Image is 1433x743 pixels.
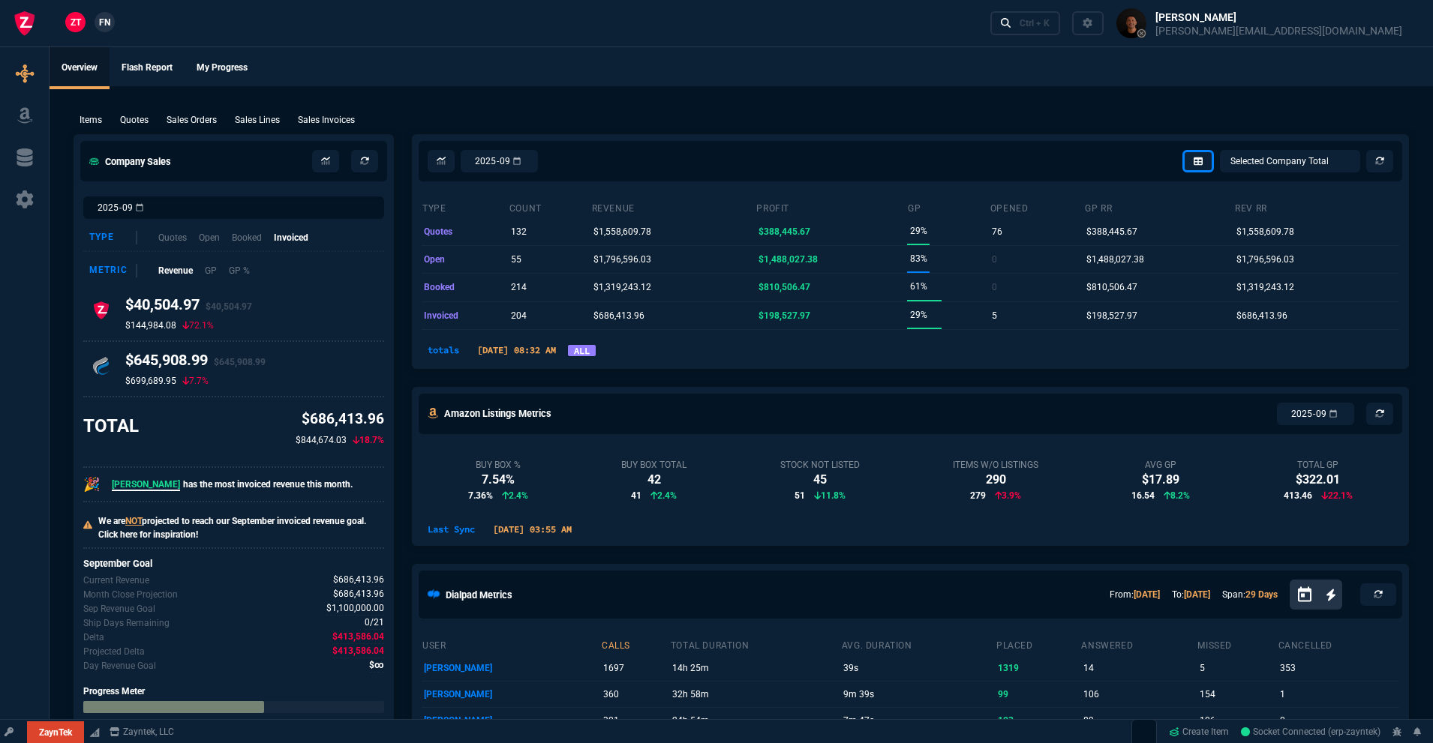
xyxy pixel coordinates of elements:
[907,196,989,217] th: GP
[1234,196,1399,217] th: Rev RR
[992,277,997,298] p: 0
[670,634,841,655] th: total duration
[235,113,280,127] p: Sales Lines
[326,601,384,616] span: Company Revenue Goal for Sep.
[1134,589,1160,600] a: [DATE]
[487,523,578,536] p: [DATE] 03:55 AM
[759,249,818,270] p: $1,488,027.38
[502,489,528,502] p: 2.4%
[593,221,651,242] p: $1,558,609.78
[296,409,384,430] p: $686,413.96
[995,489,1021,502] p: 3.9%
[1172,588,1210,601] p: To:
[511,221,527,242] p: 132
[214,357,266,367] span: $645,908.99
[780,471,860,489] div: 45
[71,16,81,29] span: ZT
[83,616,170,630] p: Out of 21 ship days in Sep - there are 0 remaining.
[422,301,509,329] td: invoiced
[353,433,384,447] p: 18.7%
[1278,634,1399,655] th: cancelled
[83,474,100,495] p: 🎉
[98,514,384,541] p: We are projected to reach our September invoiced revenue goal. Click here for inspiration!
[672,710,839,731] p: 24h 54m
[99,16,110,29] span: FN
[998,658,1078,679] p: 1319
[1241,725,1380,739] a: WnyGX8IP9XA3Nur-AABW
[158,231,187,244] p: Quotes
[424,658,599,679] p: [PERSON_NAME]
[1184,589,1210,600] a: [DATE]
[992,305,997,326] p: 5
[125,516,142,526] span: NOT
[511,249,521,270] p: 55
[511,277,527,298] p: 214
[780,459,860,471] div: Stock Not Listed
[1163,721,1235,743] a: Create Item
[1284,471,1353,489] div: $322.01
[185,47,260,89] a: My Progress
[320,573,385,587] p: spec.value
[841,634,996,655] th: avg. duration
[89,264,137,277] div: Metric
[83,574,149,587] p: Revenue for Sep.
[83,558,384,570] h6: September Goal
[621,459,686,471] div: Buy Box Total
[422,196,509,217] th: type
[50,47,110,89] a: Overview
[910,248,927,269] p: 83%
[167,113,217,127] p: Sales Orders
[593,277,651,298] p: $1,319,243.12
[446,588,512,602] h5: Dialpad Metrics
[319,630,385,644] p: spec.value
[468,471,528,489] div: 7.54%
[232,231,262,244] p: Booked
[422,245,509,273] td: open
[1236,305,1287,326] p: $686,413.96
[509,196,591,217] th: count
[1245,589,1278,600] a: 29 Days
[568,345,596,356] a: ALL
[205,264,217,277] p: GP
[182,375,209,387] p: 7.7%
[996,634,1080,655] th: placed
[1131,459,1190,471] div: Avg GP
[910,304,927,325] p: 29%
[1284,459,1353,471] div: Total GP
[843,658,993,679] p: 39s
[1083,684,1195,705] p: 106
[83,631,104,644] p: The difference between the current month's Revenue and the goal.
[621,471,686,489] div: 42
[990,196,1085,217] th: opened
[125,375,176,387] p: $699,689.95
[422,217,509,245] td: quotes
[365,616,384,630] span: Out of 21 ship days in Sep - there are 0 remaining.
[953,471,1038,489] div: 290
[296,433,347,447] p: $844,674.03
[603,710,667,731] p: 301
[1131,471,1190,489] div: $17.89
[756,196,907,217] th: Profit
[274,231,308,244] p: Invoiced
[795,489,805,502] span: 51
[112,478,353,491] p: has the most invoiced revenue this month.
[89,231,137,244] div: Type
[1296,584,1326,606] button: Open calendar
[89,154,171,169] h5: Company Sales
[1020,17,1050,29] div: Ctrl + K
[125,351,266,375] h4: $645,908.99
[83,602,155,616] p: Company Revenue Goal for Sep.
[910,276,927,297] p: 61%
[759,221,810,242] p: $388,445.67
[593,305,644,326] p: $686,413.96
[105,725,179,739] a: msbcCompanyName
[1321,489,1353,502] p: 22.1%
[593,249,651,270] p: $1,796,596.03
[83,659,156,673] p: Delta divided by the remaining ship days.
[672,658,839,679] p: 14h 25m
[1200,684,1275,705] p: 154
[970,489,986,502] span: 279
[83,415,139,437] h3: TOTAL
[1200,710,1275,731] p: 106
[1086,305,1137,326] p: $198,527.97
